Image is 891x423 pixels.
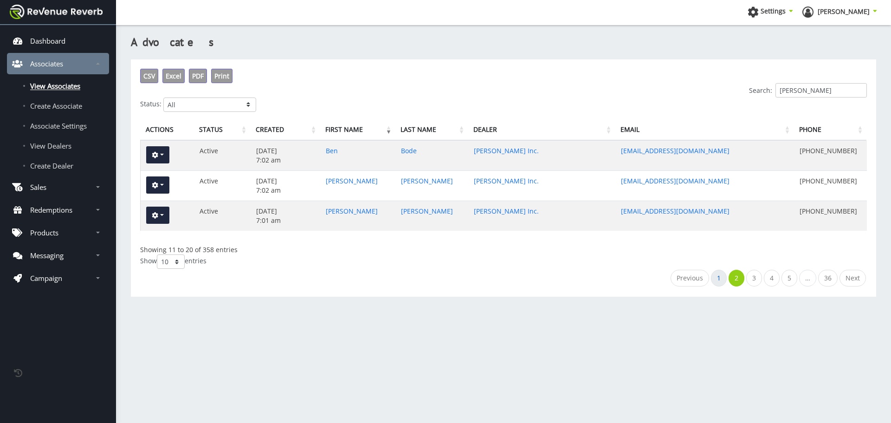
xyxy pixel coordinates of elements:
a: 4 [764,270,780,286]
td: [PHONE_NUMBER] [794,141,867,170]
a: Products [7,222,109,243]
a: 2 [729,270,744,286]
span: PDF [192,72,204,80]
a: [PERSON_NAME] [401,207,453,215]
a: Messaging [7,245,109,266]
a: 36 [818,270,838,286]
a: Dashboard [7,30,109,52]
label: Status: [140,99,161,108]
div: Showing 11 to 20 of 358 entries [140,240,867,255]
p: Campaign [30,273,62,283]
th: Last&nbsp;Name: activate to sort column ascending [395,119,468,141]
td: [DATE] 7:02 am [251,141,320,170]
a: [EMAIL_ADDRESS][DOMAIN_NAME] [621,207,730,215]
th: Email: activate to sort column ascending [615,119,794,141]
img: ph-profile.png [802,7,814,18]
a: [PERSON_NAME] Inc. [474,207,539,215]
p: Sales [30,182,46,192]
a: View Associates [7,77,109,95]
a: Redemptions [7,199,109,221]
p: Redemptions [30,205,72,215]
a: [PERSON_NAME] Inc. [474,146,539,155]
span: Settings [761,7,786,15]
span: View Associates [30,81,80,91]
p: Products [30,228,58,237]
a: 5 [781,270,797,286]
span: View Dealers [30,141,71,150]
p: Dashboard [30,36,65,46]
span: Excel [166,72,181,80]
td: [DATE] 7:02 am [251,170,320,201]
a: Create Associate [7,97,109,115]
td: [DATE] 7:01 am [251,201,320,231]
label: Search: [749,83,867,98]
a: Settings [748,7,793,20]
th: First&nbsp;Name: activate to sort column ascending [320,119,395,141]
span: Create Associate [30,101,82,111]
button: Print [211,69,232,83]
a: 3 [746,270,762,286]
td: Active [194,201,251,231]
span: CSV [143,72,155,80]
a: Create Dealer [7,156,109,175]
a: Associates [7,53,109,74]
a: Campaign [7,267,109,289]
a: [PERSON_NAME] Inc. [474,176,539,185]
td: [PHONE_NUMBER] [794,170,867,201]
td: Active [194,170,251,201]
button: Excel [162,69,185,83]
p: Associates [30,59,63,68]
a: Bode [401,146,417,155]
a: 1 [711,270,727,286]
label: Show entries [140,254,207,269]
a: [EMAIL_ADDRESS][DOMAIN_NAME] [621,176,730,185]
h3: Advocates [131,34,876,50]
a: Ben [326,146,338,155]
th: Phone: activate to sort column ascending [794,119,866,141]
p: Messaging [30,251,64,260]
th: Status: activate to sort column ascending [194,119,250,141]
input: Search: [775,83,867,98]
a: [PERSON_NAME] [802,7,877,20]
th: Dealer: activate to sort column ascending [468,119,614,141]
button: CSV [140,69,158,83]
a: Previous [671,270,709,286]
button: PDF [189,69,207,83]
span: [PERSON_NAME] [818,7,870,16]
span: Create Dealer [30,161,73,170]
a: Associate Settings [7,117,109,135]
td: Active [194,141,251,170]
th: Created: activate to sort column ascending [250,119,320,141]
img: navbar brand [10,5,103,19]
a: [PERSON_NAME] [401,176,453,185]
span: Print [214,72,229,80]
a: Sales [7,176,109,198]
a: Next [839,270,866,286]
a: [PERSON_NAME] [326,207,378,215]
span: Associate Settings [30,121,87,130]
th: Actions [140,119,194,141]
td: [PHONE_NUMBER] [794,201,867,231]
select: Showentries [157,254,185,269]
a: [EMAIL_ADDRESS][DOMAIN_NAME] [621,146,730,155]
a: [PERSON_NAME] [326,176,378,185]
a: View Dealers [7,137,109,155]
